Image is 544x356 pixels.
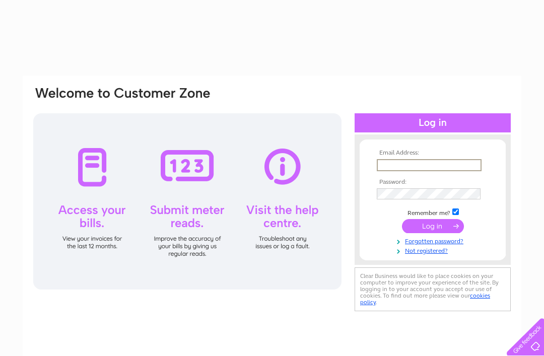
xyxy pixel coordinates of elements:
[374,179,491,186] th: Password:
[355,267,511,311] div: Clear Business would like to place cookies on your computer to improve your experience of the sit...
[402,219,464,233] input: Submit
[377,245,491,255] a: Not registered?
[377,236,491,245] a: Forgotten password?
[360,292,490,306] a: cookies policy
[374,150,491,157] th: Email Address:
[374,207,491,217] td: Remember me?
